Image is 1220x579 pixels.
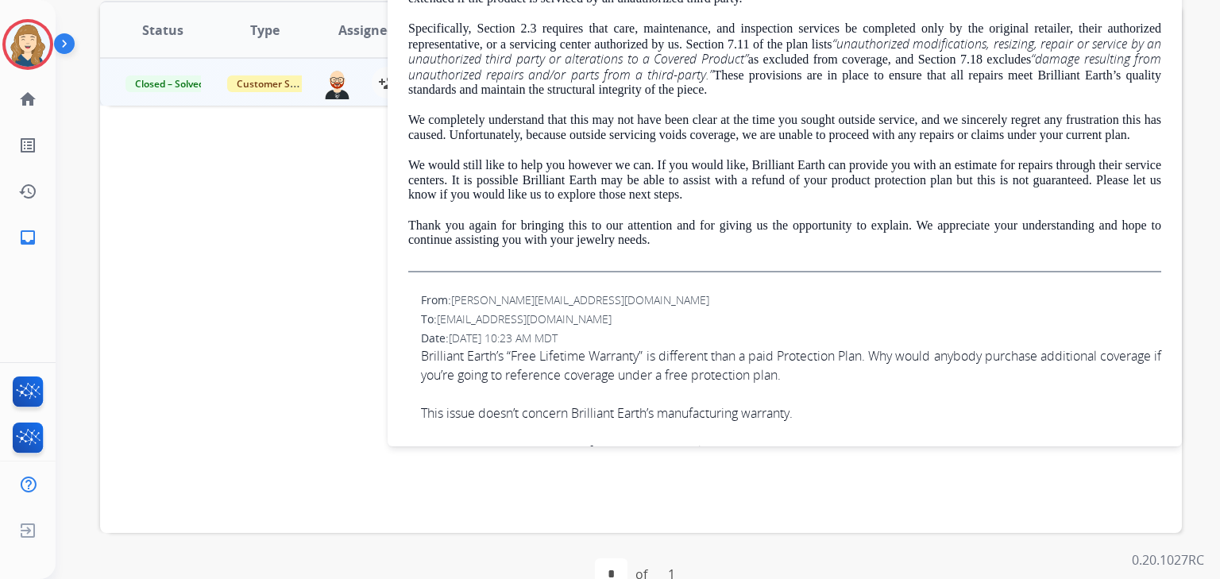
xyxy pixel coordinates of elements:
[227,75,330,92] span: Customer Support
[250,21,280,40] span: Type
[408,21,1161,97] p: Specifically, Section 2.3 requires that care, maintenance, and inspection services be completed o...
[421,311,1161,327] div: To:
[18,90,37,109] mat-icon: home
[338,21,394,40] span: Assignee
[421,403,1161,423] div: This issue doesn’t concern Brilliant Earth’s manufacturing warranty.
[408,158,1161,202] p: We would still like to help you however we can. If you would like, Brilliant Earth can provide yo...
[408,35,1161,68] em: “unauthorized modifications, resizing, repair or service by an unauthorized third party or altera...
[1132,550,1204,569] p: 0.20.1027RC
[408,218,1161,248] p: Thank you again for bringing this to our attention and for giving us the opportunity to explain. ...
[378,73,397,92] mat-icon: person_add
[18,228,37,247] mat-icon: inbox
[449,330,558,345] span: [DATE] 10:23 AM MDT
[421,442,1161,480] div: The terms and conditions of the protection plan that was purchased through Extend doesn’t have an...
[421,346,1161,384] div: Brilliant Earth’s “Free Lifetime Warranty” is different than a paid Protection Plan. Why would an...
[408,113,1161,142] p: We completely understand that this may not have been clear at the time you sought outside service...
[451,292,709,307] span: [PERSON_NAME][EMAIL_ADDRESS][DOMAIN_NAME]
[6,22,50,67] img: avatar
[322,67,353,99] img: agent-avatar
[421,330,1161,346] div: Date:
[437,311,612,326] span: [EMAIL_ADDRESS][DOMAIN_NAME]
[408,50,1161,83] em: “damage resulting from unauthorized repairs and/or parts from a third-party.”
[142,21,183,40] span: Status
[18,136,37,155] mat-icon: list_alt
[18,182,37,201] mat-icon: history
[421,292,1161,308] div: From:
[125,75,214,92] span: Closed – Solved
